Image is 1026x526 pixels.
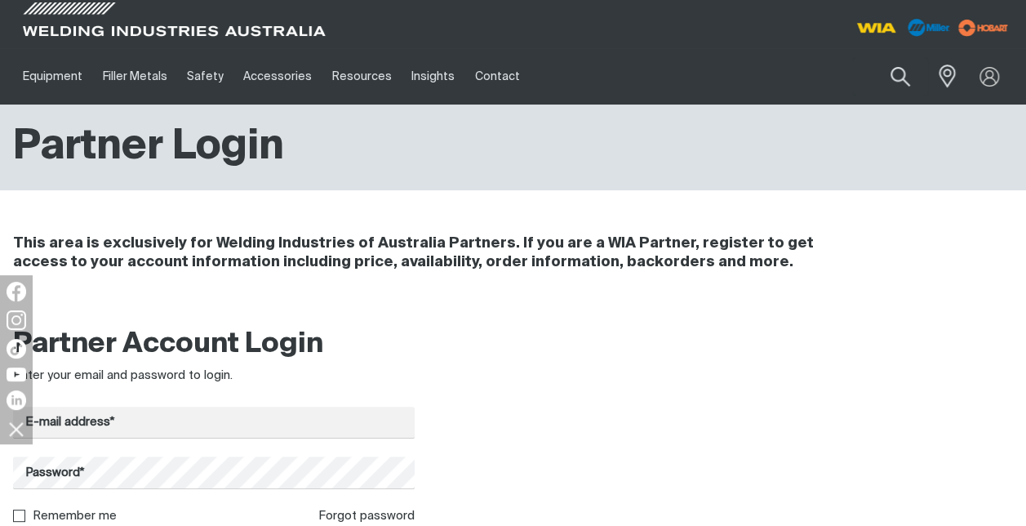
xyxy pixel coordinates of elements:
[13,327,415,363] h2: Partner Account Login
[13,48,92,105] a: Equipment
[13,367,415,386] div: Enter your email and password to login.
[7,282,26,301] img: Facebook
[177,48,233,105] a: Safety
[953,16,1013,40] img: miller
[233,48,322,105] a: Accessories
[852,57,928,96] input: Product name or item number...
[2,415,30,443] img: hide socials
[13,234,842,272] h4: This area is exclusively for Welding Industries of Australia Partners. If you are a WIA Partner, ...
[7,339,26,359] img: TikTok
[7,310,26,330] img: Instagram
[13,48,763,105] nav: Main
[13,121,284,174] h1: Partner Login
[322,48,402,105] a: Resources
[873,57,928,96] button: Search products
[33,510,117,522] label: Remember me
[318,510,415,522] a: Forgot password
[464,48,529,105] a: Contact
[402,48,464,105] a: Insights
[92,48,176,105] a: Filler Metals
[7,368,26,381] img: YouTube
[7,390,26,410] img: LinkedIn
